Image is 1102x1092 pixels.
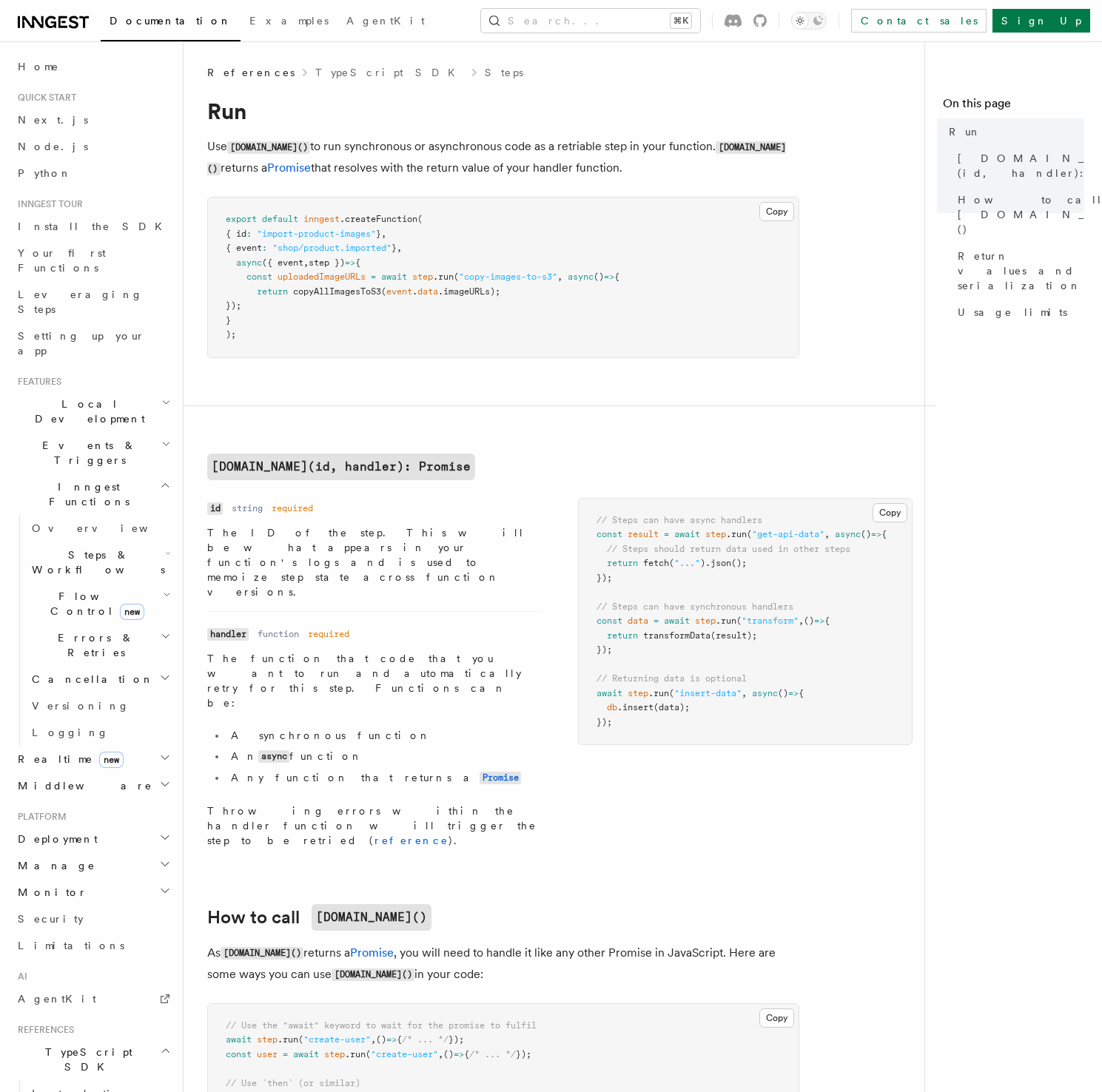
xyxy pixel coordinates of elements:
[18,330,145,357] span: Setting up your app
[799,616,804,626] span: ,
[26,692,174,719] a: Versioning
[226,214,257,224] span: export
[120,604,144,620] span: new
[597,616,622,626] span: const
[207,502,223,515] code: id
[32,522,184,534] span: Overview
[26,624,174,666] button: Errors & Retries
[12,772,174,799] button: Middleware
[207,65,295,80] span: References
[18,940,124,951] span: Limitations
[18,993,96,1005] span: AgentKit
[18,167,72,179] span: Python
[607,702,617,712] span: db
[448,1034,464,1045] span: });
[207,803,542,848] p: Throwing errors within the handler function will trigger the step to be retried ( ).
[654,616,659,626] span: =
[381,272,407,282] span: await
[731,558,747,568] span: ();
[110,15,232,27] span: Documentation
[710,630,757,641] span: (result);
[568,272,594,282] span: async
[597,688,622,698] span: await
[597,573,612,583] span: });
[207,943,799,985] p: As returns a , you will need to handle it like any other Promise in JavaScript. Here are some way...
[759,202,794,221] button: Copy
[226,770,542,786] li: Any function that returns a
[12,240,174,281] a: Your first Functions
[267,161,311,175] a: Promise
[371,1034,376,1045] span: ,
[643,630,710,641] span: transformData
[308,628,349,640] dd: required
[628,688,648,698] span: step
[459,272,557,282] span: "copy-images-to-s3"
[12,1045,160,1074] span: TypeScript SDK
[597,717,612,727] span: });
[226,329,236,340] span: );
[257,286,288,297] span: return
[949,124,981,139] span: Run
[824,529,830,539] span: ,
[12,879,174,906] button: Monitor
[226,1034,252,1045] span: await
[236,257,262,268] span: async
[246,272,272,282] span: const
[464,1049,469,1059] span: {
[752,688,778,698] span: async
[26,515,174,542] a: Overview
[226,229,246,239] span: { id
[12,107,174,133] a: Next.js
[557,272,562,282] span: ,
[12,746,174,772] button: Realtimenew
[695,616,716,626] span: step
[669,558,674,568] span: (
[412,286,417,297] span: .
[26,547,165,577] span: Steps & Workflows
[226,1020,537,1031] span: // Use the "await" keyword to wait for the promise to fulfil
[485,65,523,80] a: Steps
[32,700,130,712] span: Versioning
[643,558,669,568] span: fetch
[943,118,1084,145] a: Run
[443,1049,454,1059] span: ()
[246,229,252,239] span: :
[278,272,366,282] span: uploadedImageURLs
[607,630,638,641] span: return
[674,688,742,698] span: "insert-data"
[257,229,376,239] span: "import-product-images"
[376,1034,386,1045] span: ()
[481,9,700,33] button: Search...⌘K
[26,542,174,583] button: Steps & Workflows
[207,141,786,175] code: [DOMAIN_NAME]()
[12,160,174,186] a: Python
[12,473,174,515] button: Inngest Functions
[799,688,804,698] span: {
[454,1049,464,1059] span: =>
[303,214,340,224] span: inngest
[788,688,799,698] span: =>
[293,1049,319,1059] span: await
[12,985,174,1012] a: AgentKit
[438,286,500,297] span: .imageURLs);
[397,1034,402,1045] span: {
[12,92,76,104] span: Quick start
[303,1034,371,1045] span: "create-user"
[952,186,1084,243] a: How to call [DOMAIN_NAME]()
[99,752,124,768] span: new
[417,214,423,224] span: (
[283,1049,288,1059] span: =
[386,1034,397,1045] span: =>
[26,589,163,619] span: Flow Control
[18,220,171,232] span: Install the SDK
[814,616,824,626] span: =>
[392,243,397,253] span: }
[12,932,174,959] a: Limitations
[480,772,521,783] a: Promise
[262,243,267,253] span: :
[412,272,433,282] span: step
[226,315,231,326] span: }
[742,688,747,698] span: ,
[648,688,669,698] span: .run
[226,728,542,743] li: A synchronous function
